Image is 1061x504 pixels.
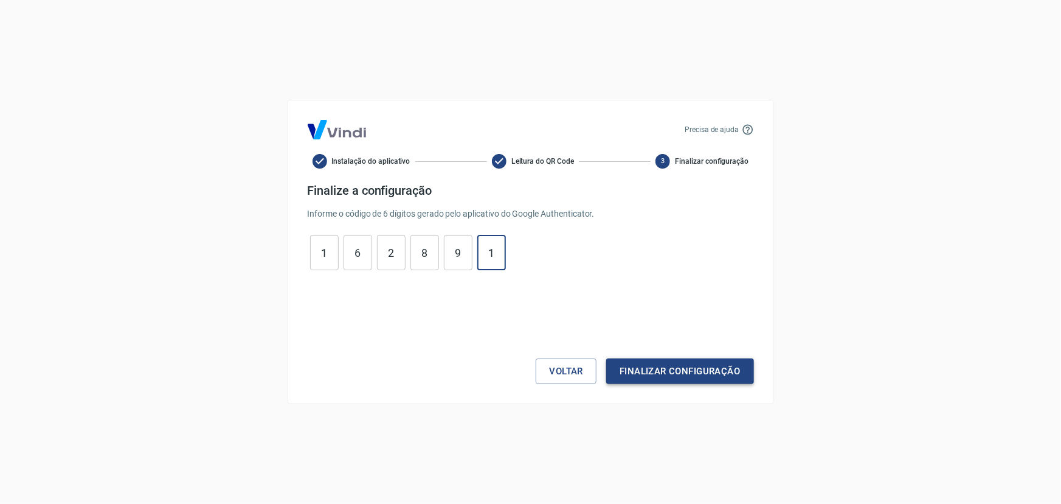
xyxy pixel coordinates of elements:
[308,183,754,198] h4: Finalize a configuração
[511,156,574,167] span: Leitura do QR Code
[685,124,739,135] p: Precisa de ajuda
[308,120,366,139] img: Logo Vind
[661,158,665,166] text: 3
[606,359,753,384] button: Finalizar configuração
[332,156,410,167] span: Instalação do aplicativo
[675,156,748,167] span: Finalizar configuração
[536,359,596,384] button: Voltar
[308,208,754,220] p: Informe o código de 6 dígitos gerado pelo aplicativo do Google Authenticator.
